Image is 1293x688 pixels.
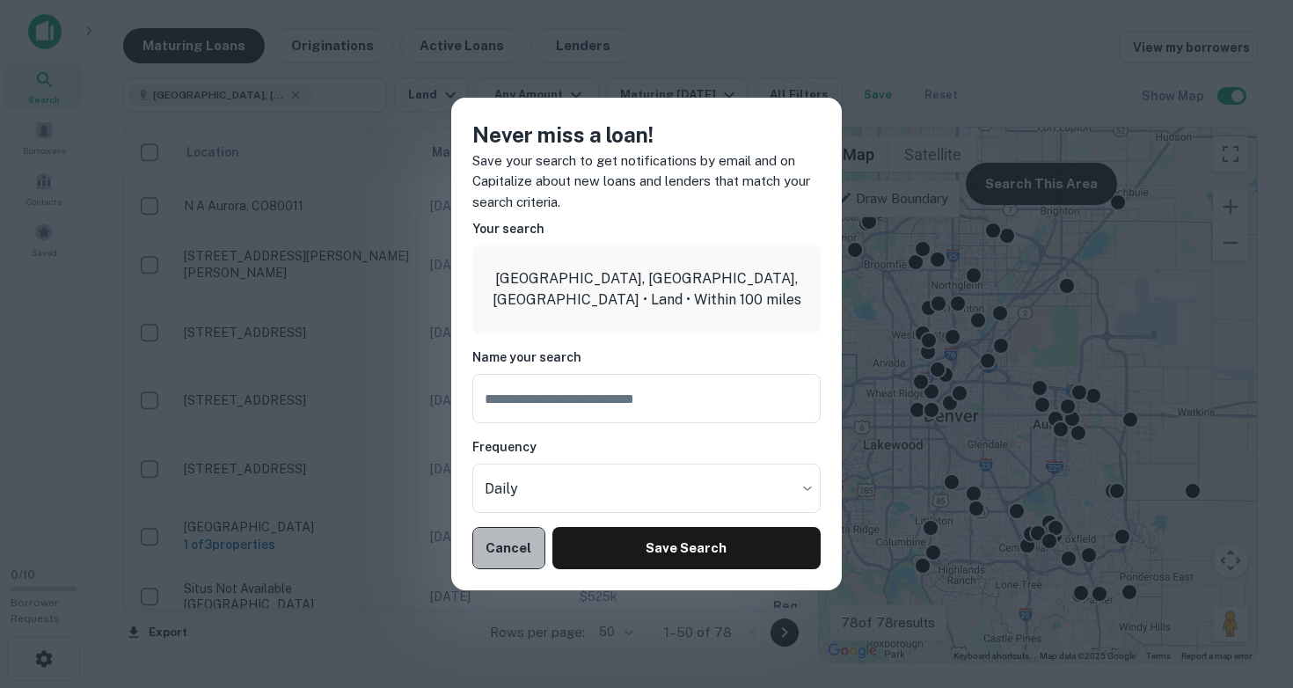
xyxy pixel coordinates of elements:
[472,119,821,150] h4: Never miss a loan!
[472,150,821,213] p: Save your search to get notifications by email and on Capitalize about new loans and lenders that...
[486,268,807,311] p: [GEOGRAPHIC_DATA], [GEOGRAPHIC_DATA], [GEOGRAPHIC_DATA] • Land • Within 100 miles
[472,527,545,569] button: Cancel
[472,219,821,238] h6: Your search
[472,437,821,457] h6: Frequency
[472,464,821,513] div: Without label
[472,348,821,367] h6: Name your search
[552,527,821,569] button: Save Search
[1205,547,1293,632] iframe: Chat Widget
